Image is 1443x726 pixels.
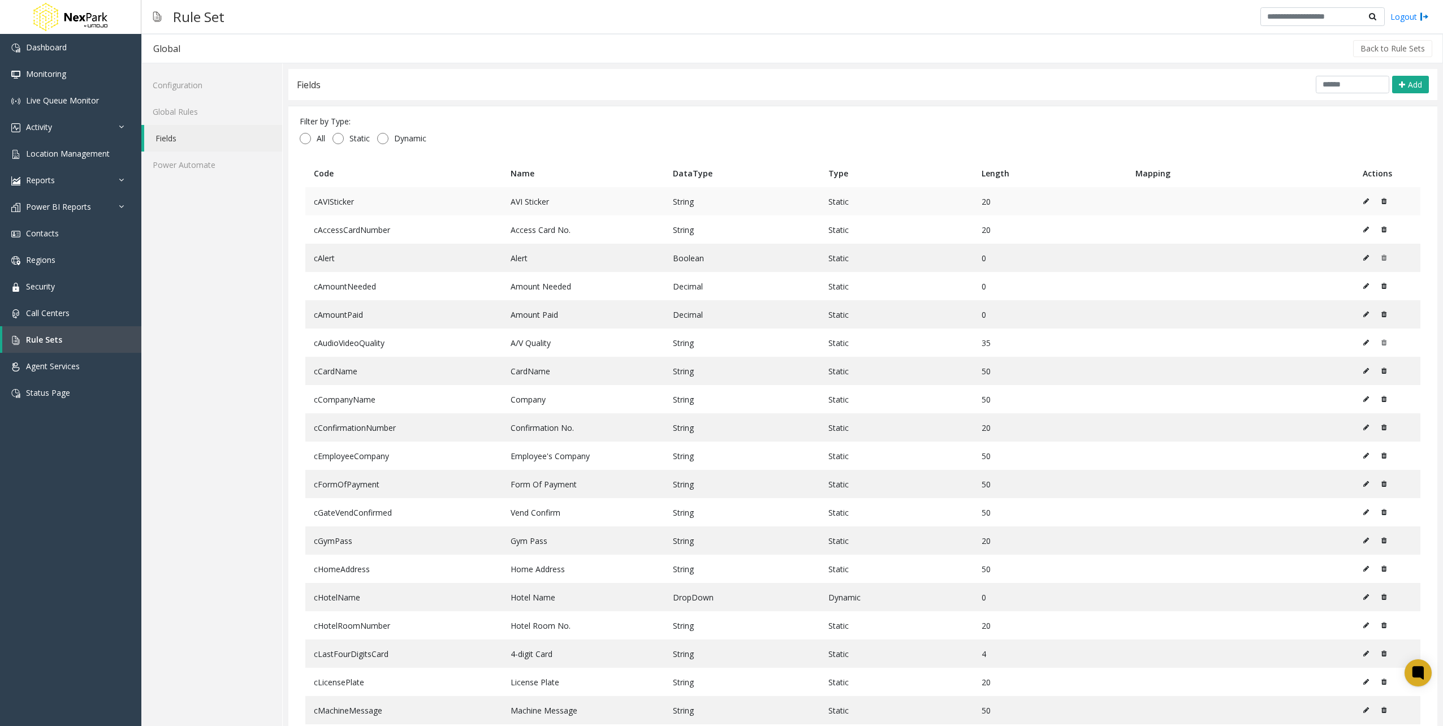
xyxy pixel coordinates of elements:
img: 'icon' [11,283,20,292]
td: Company [502,385,665,413]
td: String [664,357,820,385]
button: false [1375,362,1387,379]
img: 'icon' [11,230,20,239]
img: 'icon' [11,176,20,185]
button: false [1375,391,1387,408]
td: Alert [502,244,665,272]
td: String [664,385,820,413]
td: 20 [973,187,1126,215]
div: Static [828,507,965,518]
span: Monitoring [26,68,66,79]
td: 4-digit Card [502,639,665,668]
button: false [1375,560,1387,577]
td: Confirmation No. [502,413,665,442]
td: cGateVendConfirmed [305,498,502,526]
td: String [664,442,820,470]
td: 50 [973,470,1126,498]
div: Static [828,535,965,546]
div: Static [828,309,965,320]
a: Power Automate [141,152,282,178]
button: This is a default field and cannot be deleted. [1375,249,1387,266]
td: 0 [973,272,1126,300]
input: Dynamic [377,133,388,144]
td: 4 [973,639,1126,668]
td: cHotelRoomNumber [305,611,502,639]
th: Length [973,159,1126,187]
div: Static [828,253,965,263]
div: Static [828,394,965,405]
span: Live Queue Monitor [26,95,99,106]
span: Contacts [26,228,59,239]
span: Agent Services [26,361,80,371]
h3: Rule Set [167,3,230,31]
td: 50 [973,442,1126,470]
div: Static [828,422,965,433]
span: Status Page [26,387,70,398]
div: Static [828,366,965,377]
td: cFormOfPayment [305,470,502,498]
span: Add [1408,79,1422,90]
div: Static [828,677,965,688]
span: Dashboard [26,42,67,53]
td: Access Card No. [502,215,665,244]
td: String [664,498,820,526]
th: DataType [664,159,820,187]
td: Hotel Room No. [502,611,665,639]
td: License Plate [502,668,665,696]
a: Global Rules [141,98,282,125]
span: Regions [26,254,55,265]
td: cGymPass [305,526,502,555]
td: 35 [973,329,1126,357]
span: Rule Sets [26,334,62,345]
td: A/V Quality [502,329,665,357]
td: cAccessCardNumber [305,215,502,244]
button: Add [1392,76,1429,94]
img: 'icon' [11,389,20,398]
td: String [664,639,820,668]
th: Type [820,159,973,187]
td: Decimal [664,300,820,329]
button: false [1375,419,1387,436]
div: Static [828,479,965,490]
div: Static [828,196,965,207]
span: Dynamic [388,133,432,144]
td: Hotel Name [502,583,665,611]
td: cConfirmationNumber [305,413,502,442]
td: cAlert [305,244,502,272]
td: String [664,215,820,244]
img: logout [1420,11,1429,23]
td: AVI Sticker [502,187,665,215]
button: false [1375,673,1387,690]
a: Configuration [141,72,282,98]
td: 20 [973,215,1126,244]
td: cLicensePlate [305,668,502,696]
td: String [664,329,820,357]
div: Static [828,649,965,659]
button: Back to Rule Sets [1353,40,1432,57]
td: 20 [973,413,1126,442]
td: String [664,526,820,555]
td: 0 [973,244,1126,272]
td: Form Of Payment [502,470,665,498]
td: cAudioVideoQuality [305,329,502,357]
td: 20 [973,668,1126,696]
td: cHomeAddress [305,555,502,583]
button: false [1375,193,1387,210]
td: 50 [973,555,1126,583]
th: Mapping [1127,159,1355,187]
td: 0 [973,583,1126,611]
button: false [1375,476,1387,492]
button: false [1375,702,1387,719]
td: 50 [973,357,1126,385]
td: Home Address [502,555,665,583]
td: cHotelName [305,583,502,611]
button: false [1375,617,1387,634]
td: Amount Paid [502,300,665,329]
td: String [664,470,820,498]
button: false [1375,645,1387,662]
td: Decimal [664,272,820,300]
img: pageIcon [153,3,162,31]
a: Fields [144,125,282,152]
td: String [664,413,820,442]
td: 50 [973,385,1126,413]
